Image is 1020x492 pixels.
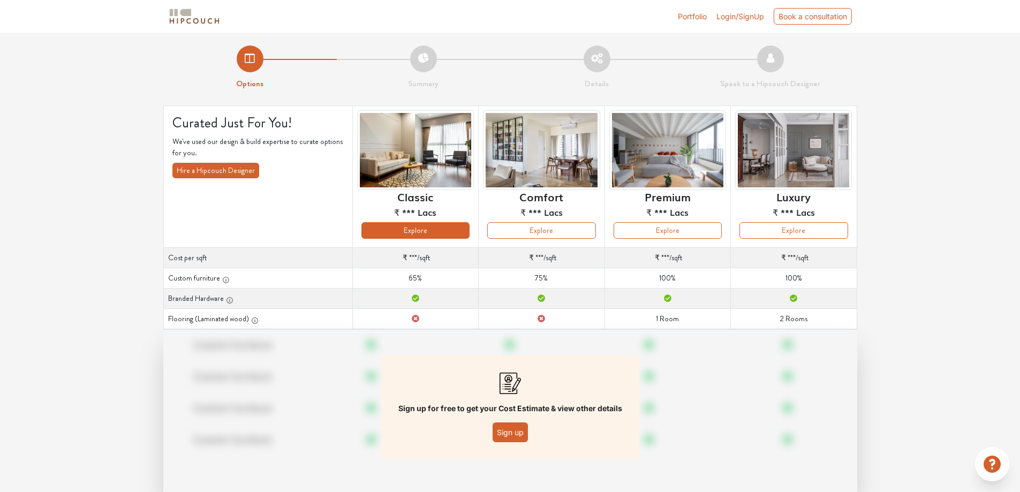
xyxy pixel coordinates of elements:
td: /sqft [605,248,730,268]
img: header-preview [483,110,600,190]
td: 1 Room [605,309,730,329]
strong: Summary [408,78,439,89]
h6: Luxury [776,190,811,203]
span: logo-horizontal.svg [168,4,221,28]
h6: Classic [397,190,433,203]
h4: Curated Just For You! [172,115,344,131]
a: Portfolio [678,11,707,22]
th: Flooring (Laminated wood) [163,309,352,329]
strong: Details [585,78,609,89]
td: 100% [605,268,730,289]
button: Explore [487,222,595,239]
td: 75% [479,268,605,289]
td: /sqft [479,248,605,268]
strong: Options [236,78,263,89]
img: header-preview [735,110,852,190]
td: 65% [352,268,478,289]
img: logo-horizontal.svg [168,7,221,26]
button: Explore [614,222,722,239]
button: Explore [739,222,848,239]
div: Book a consultation [774,8,852,25]
th: Branded Hardware [163,289,352,309]
th: Custom furniture [163,268,352,289]
h6: Comfort [519,190,563,203]
button: Explore [361,222,470,239]
th: Cost per sqft [163,248,352,268]
button: Sign up [493,422,528,442]
td: 100% [731,268,857,289]
h6: Premium [645,190,691,203]
p: We've used our design & build expertise to curate options for you. [172,136,344,158]
button: Hire a Hipcouch Designer [172,163,259,178]
img: header-preview [357,110,474,190]
td: /sqft [731,248,857,268]
td: 2 Rooms [731,309,857,329]
p: Sign up for free to get your Cost Estimate & view other details [398,403,622,414]
strong: Speak to a Hipcouch Designer [720,78,820,89]
td: /sqft [352,248,478,268]
img: header-preview [609,110,726,190]
span: Login/SignUp [716,12,764,21]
